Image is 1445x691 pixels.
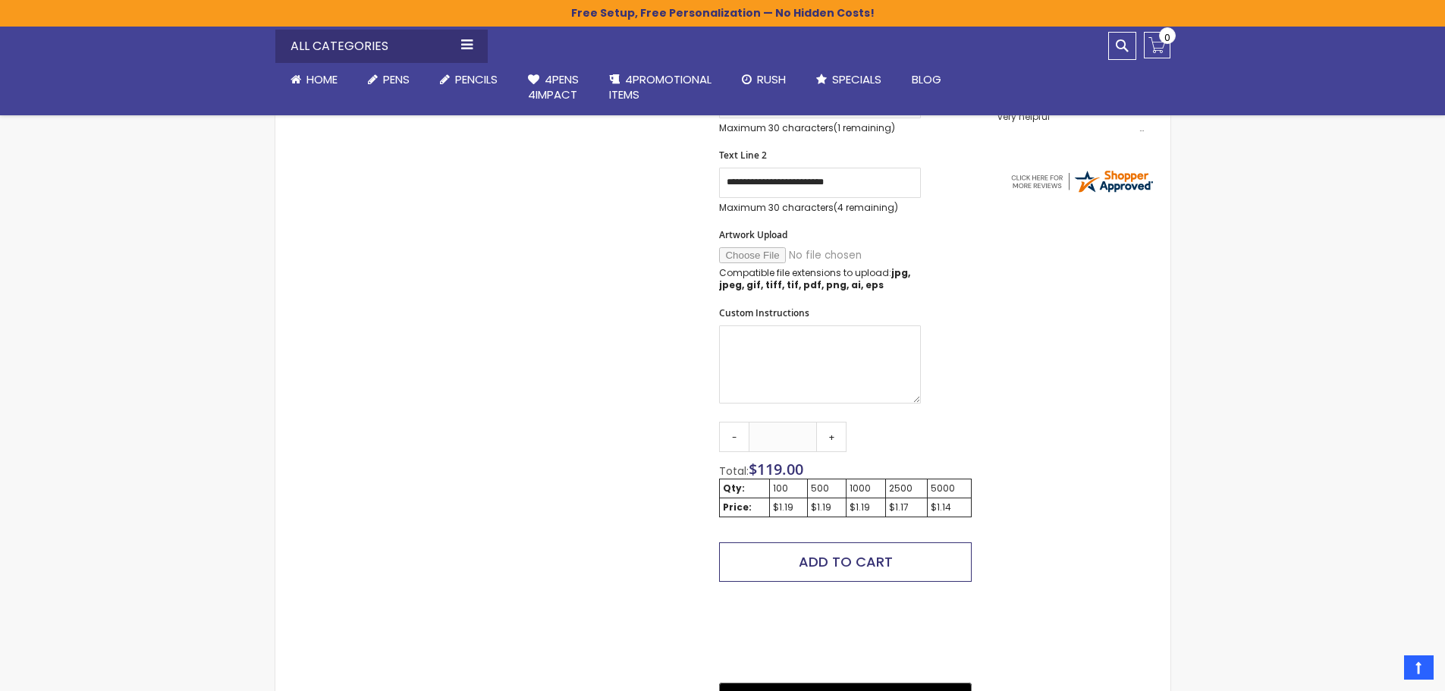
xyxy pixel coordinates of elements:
div: 5000 [931,482,967,495]
a: Pencils [425,63,513,96]
span: 0 [1164,30,1170,45]
p: Maximum 30 characters [719,122,921,134]
strong: Price: [723,501,752,514]
div: 100 [773,482,804,495]
span: Rush [757,71,786,87]
span: Home [306,71,338,87]
span: Specials [832,71,881,87]
span: Pencils [455,71,498,87]
a: 4PROMOTIONALITEMS [594,63,727,112]
a: 4Pens4impact [513,63,594,112]
div: 2500 [889,482,925,495]
div: 1000 [850,482,882,495]
a: Pens [353,63,425,96]
a: 0 [1144,32,1170,58]
a: + [816,422,847,452]
span: 4Pens 4impact [528,71,579,102]
span: (4 remaining) [834,201,898,214]
a: Rush [727,63,801,96]
span: Artwork Upload [719,228,787,241]
a: - [719,422,749,452]
a: Blog [897,63,957,96]
div: $1.17 [889,501,925,514]
p: Compatible file extensions to upload: [719,267,921,291]
span: Total: [719,463,749,479]
strong: Qty: [723,482,745,495]
span: Add to Cart [799,552,893,571]
span: Text Line 2 [719,149,767,162]
div: $1.19 [811,501,842,514]
a: Specials [801,63,897,96]
strong: jpg, jpeg, gif, tiff, tif, pdf, png, ai, eps [719,266,910,291]
div: $1.14 [931,501,967,514]
div: $1.19 [850,501,882,514]
span: Pens [383,71,410,87]
span: 4PROMOTIONAL ITEMS [609,71,712,102]
iframe: Google Customer Reviews [1320,650,1445,691]
span: (1 remaining) [834,121,895,134]
a: Home [275,63,353,96]
p: Maximum 30 characters [719,202,921,214]
img: 4pens.com widget logo [1009,168,1154,195]
span: Blog [912,71,941,87]
div: $1.19 [773,501,804,514]
span: 119.00 [757,459,803,479]
a: 4pens.com certificate URL [1009,185,1154,198]
button: Add to Cart [719,542,971,582]
div: 500 [811,482,842,495]
div: Customer service is great and very helpful [997,101,1145,133]
iframe: PayPal [719,593,971,672]
span: $ [749,459,803,479]
div: All Categories [275,30,488,63]
span: Custom Instructions [719,306,809,319]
